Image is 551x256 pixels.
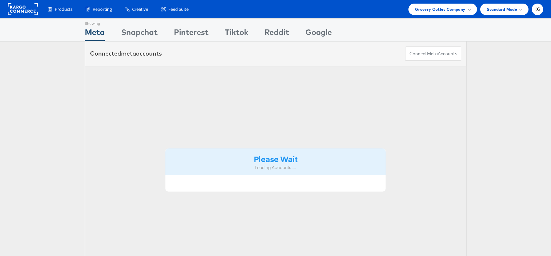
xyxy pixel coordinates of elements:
span: Grocery Outlet Company [415,6,466,13]
span: Feed Suite [168,6,189,12]
span: Products [55,6,72,12]
div: Google [305,26,332,41]
div: Reddit [265,26,289,41]
span: KG [534,7,541,11]
span: meta [427,51,438,57]
span: Standard Mode [487,6,517,13]
div: Tiktok [225,26,248,41]
div: Pinterest [174,26,208,41]
div: Connected accounts [90,49,162,58]
div: Snapchat [121,26,158,41]
div: Meta [85,26,105,41]
button: ConnectmetaAccounts [405,46,461,61]
span: Reporting [93,6,112,12]
span: meta [121,50,136,57]
div: Showing [85,19,105,26]
strong: Please Wait [254,153,298,164]
div: Loading Accounts .... [170,164,381,171]
span: Creative [132,6,148,12]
